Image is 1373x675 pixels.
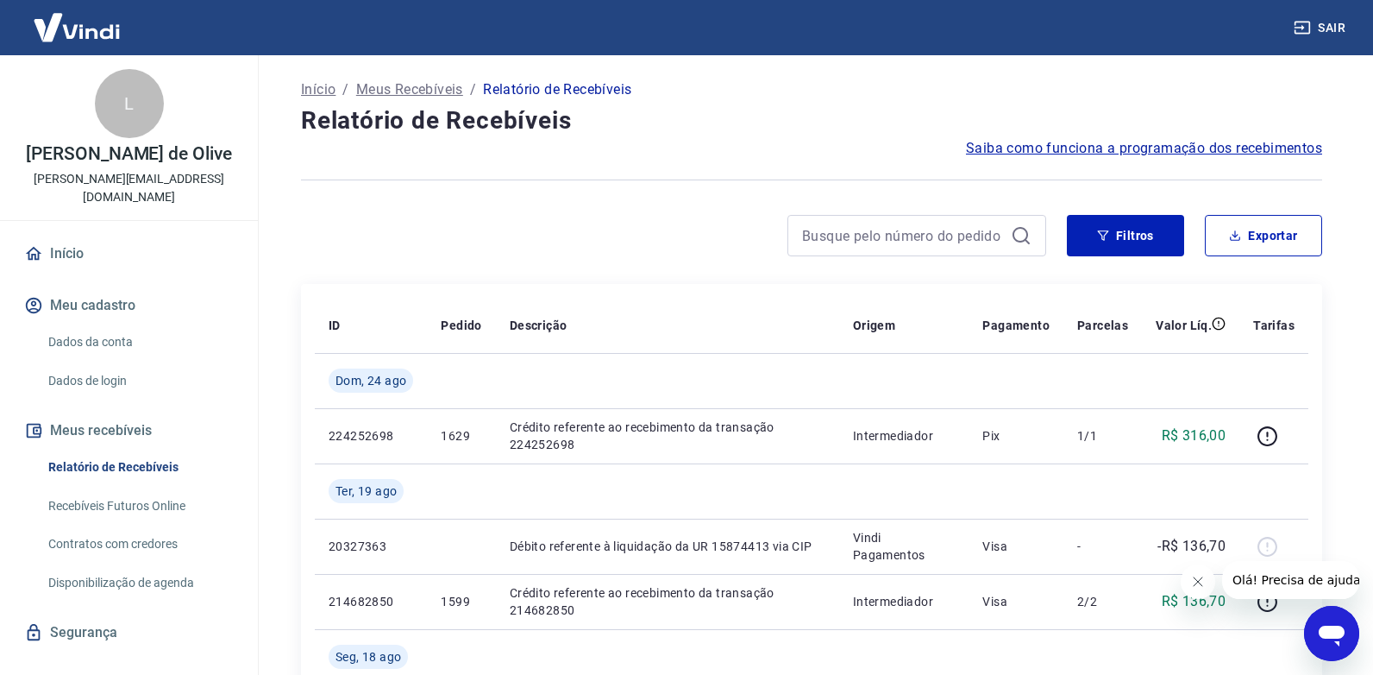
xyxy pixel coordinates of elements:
[1222,561,1359,599] iframe: Mensagem da empresa
[510,317,567,334] p: Descrição
[1162,591,1226,612] p: R$ 136,70
[329,538,413,555] p: 20327363
[329,317,341,334] p: ID
[1253,317,1295,334] p: Tarifas
[441,593,481,610] p: 1599
[1205,215,1322,256] button: Exportar
[356,79,463,100] a: Meus Recebíveis
[982,593,1050,610] p: Visa
[1067,215,1184,256] button: Filtros
[1077,538,1128,555] p: -
[982,317,1050,334] p: Pagamento
[1162,426,1226,446] p: R$ 316,00
[853,317,895,334] p: Origem
[95,69,164,138] div: L
[1156,317,1212,334] p: Valor Líq.
[966,138,1322,159] a: Saiba como funciona a programação dos recebimentos
[510,538,825,555] p: Débito referente à liquidação da UR 15874413 via CIP
[982,427,1050,445] p: Pix
[21,614,237,652] a: Segurança
[1077,427,1128,445] p: 1/1
[10,12,145,26] span: Olá! Precisa de ajuda?
[441,427,481,445] p: 1629
[335,372,406,389] span: Dom, 24 ago
[21,1,133,54] img: Vindi
[1157,536,1226,557] p: -R$ 136,70
[41,363,237,399] a: Dados de login
[1077,317,1128,334] p: Parcelas
[335,648,401,666] span: Seg, 18 ago
[802,223,1004,249] input: Busque pelo número do pedido
[21,412,237,450] button: Meus recebíveis
[1181,565,1215,599] iframe: Fechar mensagem
[301,104,1322,138] h4: Relatório de Recebíveis
[342,79,348,100] p: /
[483,79,631,100] p: Relatório de Recebíveis
[1290,12,1352,44] button: Sair
[853,529,956,564] p: Vindi Pagamentos
[41,489,237,524] a: Recebíveis Futuros Online
[41,450,237,485] a: Relatório de Recebíveis
[21,287,237,325] button: Meu cadastro
[301,79,335,100] a: Início
[1304,606,1359,661] iframe: Botão para abrir a janela de mensagens
[329,427,413,445] p: 224252698
[853,427,956,445] p: Intermediador
[335,483,397,500] span: Ter, 19 ago
[26,145,232,163] p: [PERSON_NAME] de Olive
[14,170,244,206] p: [PERSON_NAME][EMAIL_ADDRESS][DOMAIN_NAME]
[853,593,956,610] p: Intermediador
[510,419,825,453] p: Crédito referente ao recebimento da transação 224252698
[1077,593,1128,610] p: 2/2
[510,584,825,619] p: Crédito referente ao recebimento da transação 214682850
[41,527,237,562] a: Contratos com credores
[441,317,481,334] p: Pedido
[329,593,413,610] p: 214682850
[982,538,1050,555] p: Visa
[21,235,237,273] a: Início
[470,79,476,100] p: /
[41,565,237,601] a: Disponibilização de agenda
[41,325,237,360] a: Dados da conta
